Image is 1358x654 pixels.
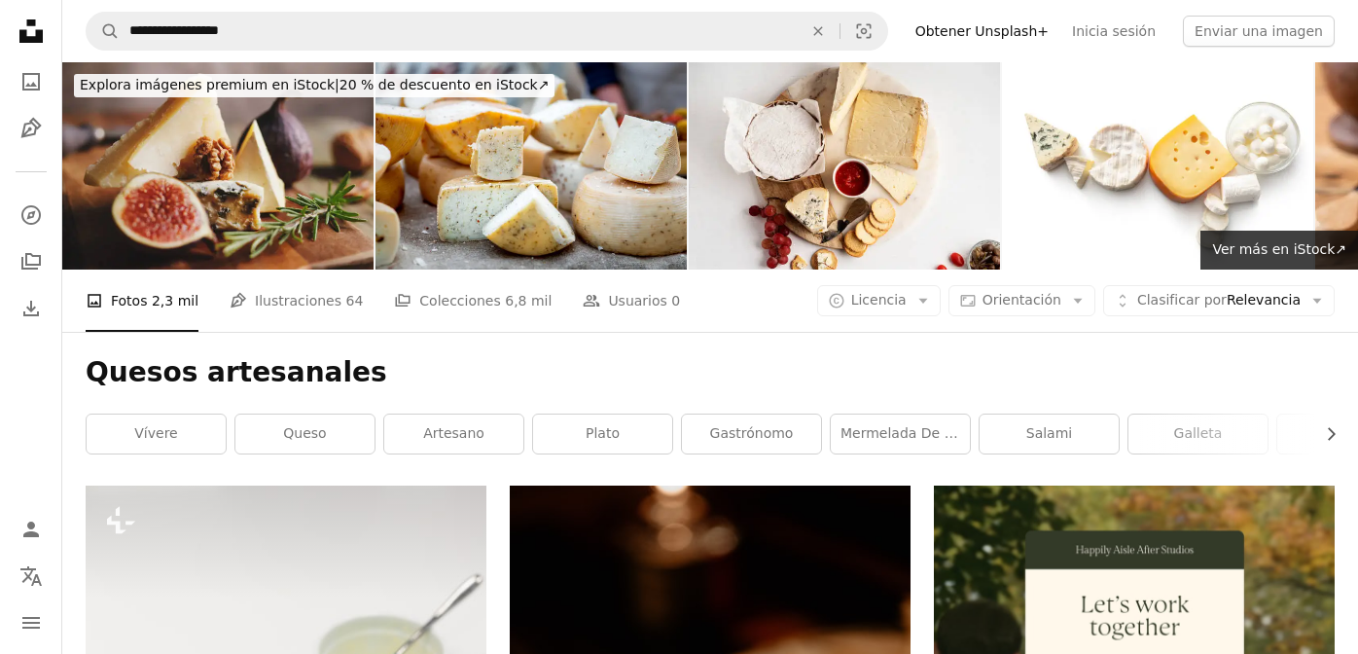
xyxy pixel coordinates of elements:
span: 20 % de descuento en iStock ↗ [80,77,549,92]
a: vívere [87,415,226,454]
a: Colecciones 6,8 mil [394,270,552,332]
a: Usuarios 0 [583,270,680,332]
a: Explora imágenes premium en iStock|20 % de descuento en iStock↗ [62,62,566,109]
a: Explorar [12,196,51,235]
button: Idioma [12,557,51,596]
a: Galleta [1128,415,1268,454]
span: Orientación [983,292,1061,308]
a: queso [235,415,375,454]
span: 0 [671,290,680,311]
button: Orientación [948,285,1095,316]
h1: Quesos artesanales [86,355,1335,390]
a: Colecciones [12,242,51,281]
a: Ver más en iStock↗ [1200,231,1358,270]
span: 6,8 mil [505,290,552,311]
a: artesano [384,415,523,454]
a: Iniciar sesión / Registrarse [12,510,51,549]
a: salami [980,415,1119,454]
span: Explora imágenes premium en iStock | [80,77,339,92]
button: Búsqueda visual [840,13,887,50]
button: Borrar [797,13,840,50]
a: Inicia sesión [1060,16,1167,47]
form: Encuentra imágenes en todo el sitio [86,12,888,51]
span: Licencia [851,292,907,308]
a: gastrónomo [682,415,821,454]
button: Clasificar porRelevancia [1103,285,1335,316]
a: Ilustraciones 64 [230,270,363,332]
a: plato [533,415,672,454]
button: desplazar lista a la derecha [1313,415,1335,454]
a: Historial de descargas [12,289,51,328]
button: Licencia [817,285,941,316]
img: Quesos con higo y nuez [62,62,374,270]
button: Menú [12,603,51,642]
button: Buscar en Unsplash [87,13,120,50]
a: Fotos [12,62,51,101]
button: Enviar una imagen [1183,16,1335,47]
span: Relevancia [1137,291,1301,310]
span: 64 [345,290,363,311]
a: Ilustraciones [12,109,51,148]
a: Mermelada de higo [831,415,970,454]
img: Quesos artesanales, queso, quesos surtidos en un plato de pizarra - aperitivos de degustación, qu... [689,62,1000,270]
img: Queso: Variedad de Quesos Aislados sobre Fondo Blanco [1002,62,1313,270]
img: las variedades duras de queso de cabra. [375,62,687,270]
span: Ver más en iStock ↗ [1212,241,1346,257]
a: Obtener Unsplash+ [904,16,1060,47]
span: Clasificar por [1137,292,1227,308]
